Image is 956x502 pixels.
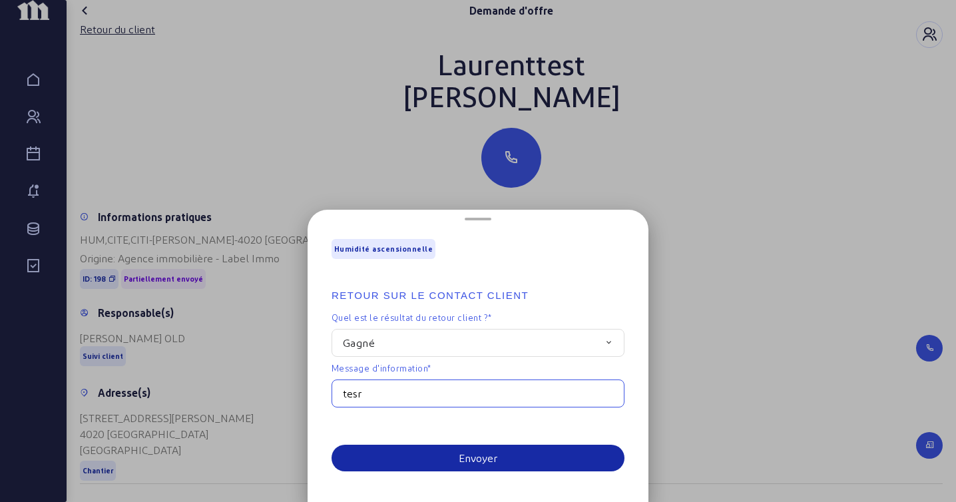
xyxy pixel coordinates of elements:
button: Envoyer [332,445,624,471]
span: Gagné [343,335,375,351]
h2: Retour sur le contact client [332,268,624,304]
label: Quel est le résultat du retour client ? [332,312,624,324]
label: Message d'information [332,362,624,374]
span: Humidité ascensionnelle [334,244,433,254]
div: Envoyer [459,450,497,466]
